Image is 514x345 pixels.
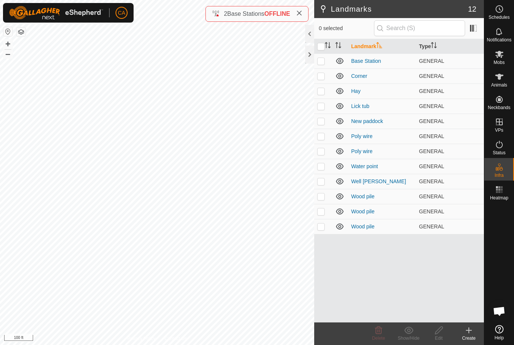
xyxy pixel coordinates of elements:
[488,15,509,20] span: Schedules
[128,335,156,342] a: Privacy Policy
[431,43,437,49] p-sorticon: Activate to sort
[351,103,369,109] a: Lick tub
[265,11,290,17] span: OFFLINE
[351,118,383,124] a: New paddock
[372,336,385,341] span: Delete
[351,73,367,79] a: Corner
[419,148,444,154] span: GENERAL
[319,5,468,14] h2: Landmarks
[17,27,26,36] button: Map Layers
[9,6,103,20] img: Gallagher Logo
[351,148,373,154] a: Poly wire
[3,40,12,49] button: +
[419,208,444,214] span: GENERAL
[494,173,503,178] span: Infra
[419,133,444,139] span: GENERAL
[419,118,444,124] span: GENERAL
[419,73,444,79] span: GENERAL
[494,336,504,340] span: Help
[319,24,374,32] span: 0 selected
[351,58,381,64] a: Base Station
[468,3,476,15] span: 12
[419,58,444,64] span: GENERAL
[419,178,444,184] span: GENERAL
[419,88,444,94] span: GENERAL
[495,128,503,132] span: VPs
[351,133,373,139] a: Poly wire
[394,335,424,342] div: Show/Hide
[494,60,505,65] span: Mobs
[351,193,374,199] a: Wood pile
[419,193,444,199] span: GENERAL
[348,39,416,54] th: Landmark
[493,150,505,155] span: Status
[376,43,382,49] p-sorticon: Activate to sort
[419,163,444,169] span: GENERAL
[484,322,514,343] a: Help
[491,83,507,87] span: Animals
[419,223,444,229] span: GENERAL
[351,163,378,169] a: Water point
[374,20,465,36] input: Search (S)
[424,335,454,342] div: Edit
[490,196,508,200] span: Heatmap
[3,49,12,58] button: –
[416,39,484,54] th: Type
[351,88,360,94] a: Hay
[488,105,510,110] span: Neckbands
[118,9,125,17] span: CA
[351,208,374,214] a: Wood pile
[351,178,406,184] a: Well [PERSON_NAME]
[454,335,484,342] div: Create
[3,27,12,36] button: Reset Map
[419,103,444,109] span: GENERAL
[351,223,374,229] a: Wood pile
[164,335,187,342] a: Contact Us
[224,11,227,17] span: 2
[487,38,511,42] span: Notifications
[227,11,265,17] span: Base Stations
[335,43,341,49] p-sorticon: Activate to sort
[325,43,331,49] p-sorticon: Activate to sort
[488,300,511,322] a: Open chat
